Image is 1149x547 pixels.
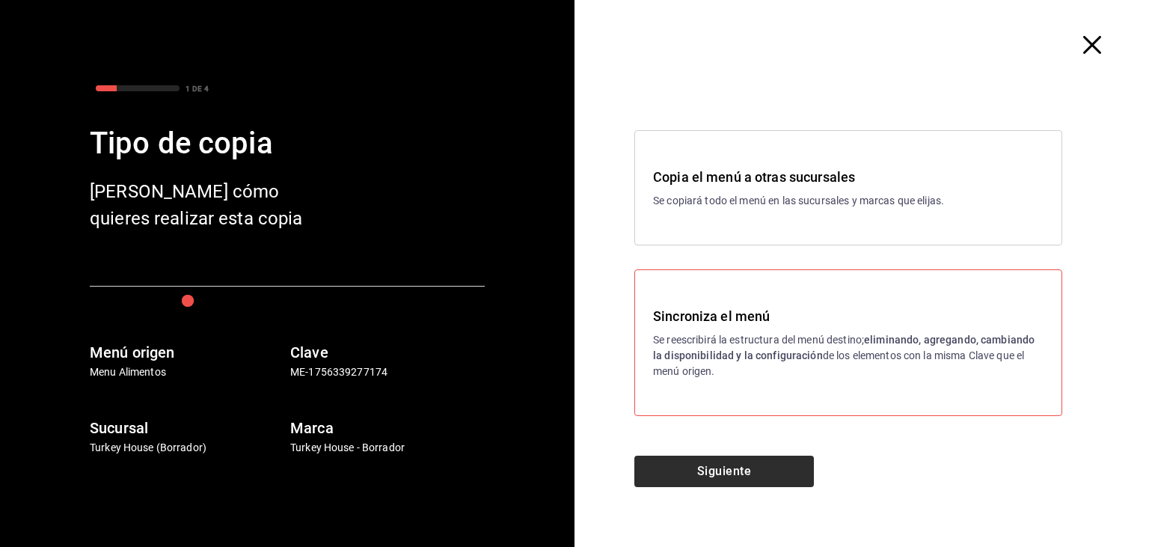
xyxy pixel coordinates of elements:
button: Siguiente [634,456,814,487]
div: [PERSON_NAME] cómo quieres realizar esta copia [90,178,329,232]
p: Menu Alimentos [90,364,284,380]
p: Se copiará todo el menú en las sucursales y marcas que elijas. [653,193,1044,209]
p: Se reescribirá la estructura del menú destino; de los elementos con la misma Clave que el menú or... [653,332,1044,379]
h6: Menú origen [90,340,284,364]
div: 1 DE 4 [186,83,209,94]
h3: Copia el menú a otras sucursales [653,167,1044,187]
p: ME-1756339277174 [290,364,485,380]
h6: Clave [290,340,485,364]
strong: eliminando, agregando, cambiando la disponibilidad y la configuración [653,334,1035,361]
p: Turkey House - Borrador [290,440,485,456]
p: Turkey House (Borrador) [90,440,284,456]
div: Tipo de copia [90,121,485,166]
h6: Sucursal [90,416,284,440]
h6: Marca [290,416,485,440]
h3: Sincroniza el menú [653,306,1044,326]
